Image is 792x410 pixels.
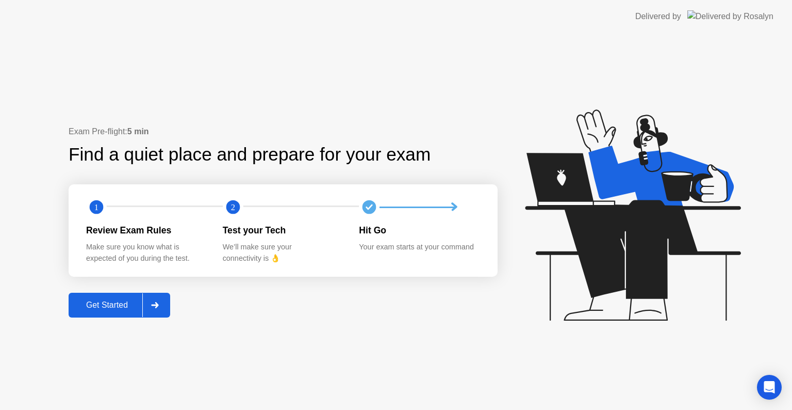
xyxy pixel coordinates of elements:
[86,242,206,264] div: Make sure you know what is expected of you during the test.
[94,202,98,212] text: 1
[72,301,142,310] div: Get Started
[69,125,498,138] div: Exam Pre-flight:
[223,224,343,237] div: Test your Tech
[86,224,206,237] div: Review Exam Rules
[223,242,343,264] div: We’ll make sure your connectivity is 👌
[359,224,479,237] div: Hit Go
[635,10,681,23] div: Delivered by
[127,127,149,136] b: 5 min
[687,10,773,22] img: Delivered by Rosalyn
[231,202,235,212] text: 2
[359,242,479,253] div: Your exam starts at your command
[757,375,782,400] div: Open Intercom Messenger
[69,141,432,168] div: Find a quiet place and prepare for your exam
[69,293,170,318] button: Get Started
